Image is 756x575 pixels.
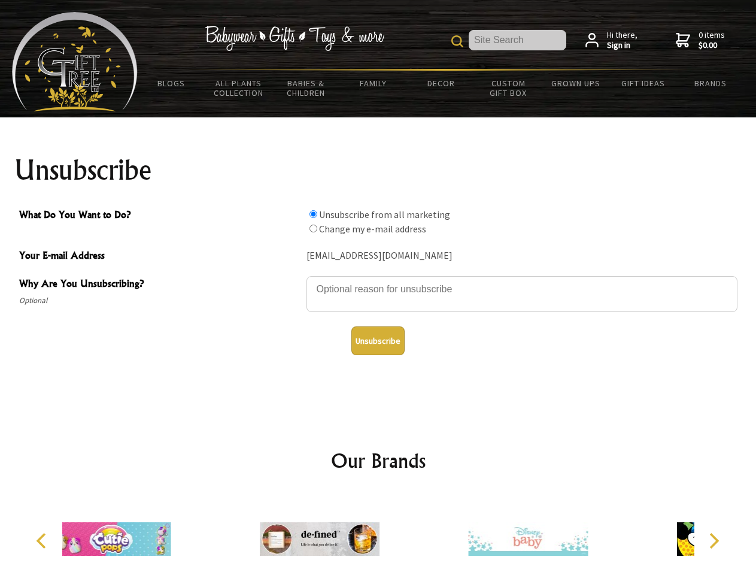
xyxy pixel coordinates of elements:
div: [EMAIL_ADDRESS][DOMAIN_NAME] [306,247,737,265]
span: Why Are You Unsubscribing? [19,276,300,293]
h2: Our Brands [24,446,733,475]
span: Optional [19,293,300,308]
input: What Do You Want to Do? [309,225,317,232]
img: Babywear - Gifts - Toys & more [205,26,384,51]
span: Your E-mail Address [19,248,300,265]
input: Site Search [469,30,566,50]
button: Previous [30,528,56,554]
textarea: Why Are You Unsubscribing? [306,276,737,312]
a: Brands [677,71,745,96]
a: Custom Gift Box [475,71,542,105]
strong: $0.00 [699,40,725,51]
a: 0 items$0.00 [676,30,725,51]
a: Decor [407,71,475,96]
label: Unsubscribe from all marketing [319,208,450,220]
span: What Do You Want to Do? [19,207,300,225]
h1: Unsubscribe [14,156,742,184]
button: Next [700,528,727,554]
a: Grown Ups [542,71,609,96]
label: Change my e-mail address [319,223,426,235]
a: BLOGS [138,71,205,96]
span: 0 items [699,29,725,51]
a: All Plants Collection [205,71,273,105]
a: Gift Ideas [609,71,677,96]
a: Babies & Children [272,71,340,105]
span: Hi there, [607,30,637,51]
input: What Do You Want to Do? [309,210,317,218]
img: Babyware - Gifts - Toys and more... [12,12,138,111]
a: Hi there,Sign in [585,30,637,51]
img: product search [451,35,463,47]
strong: Sign in [607,40,637,51]
button: Unsubscribe [351,326,405,355]
a: Family [340,71,408,96]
